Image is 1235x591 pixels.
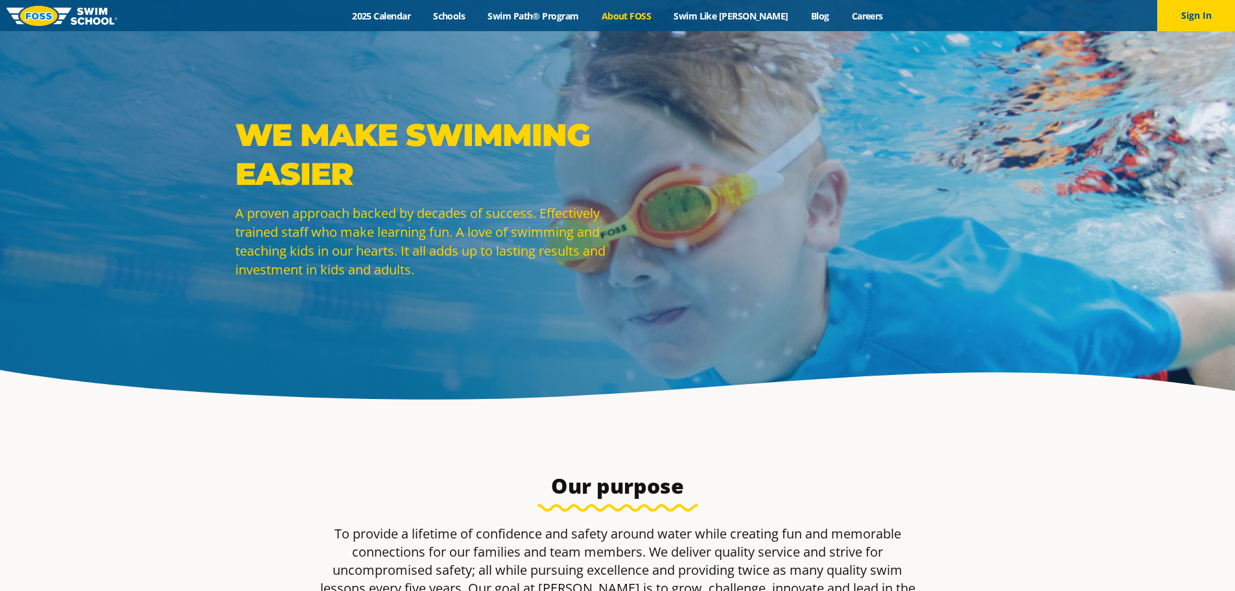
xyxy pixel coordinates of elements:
[663,10,800,22] a: Swim Like [PERSON_NAME]
[235,115,611,193] p: WE MAKE SWIMMING EASIER
[6,6,117,26] img: FOSS Swim School Logo
[341,10,422,22] a: 2025 Calendar
[476,10,590,22] a: Swim Path® Program
[590,10,663,22] a: About FOSS
[235,204,611,279] p: A proven approach backed by decades of success. Effectively trained staff who make learning fun. ...
[840,10,894,22] a: Careers
[312,473,924,499] h3: Our purpose
[422,10,476,22] a: Schools
[799,10,840,22] a: Blog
